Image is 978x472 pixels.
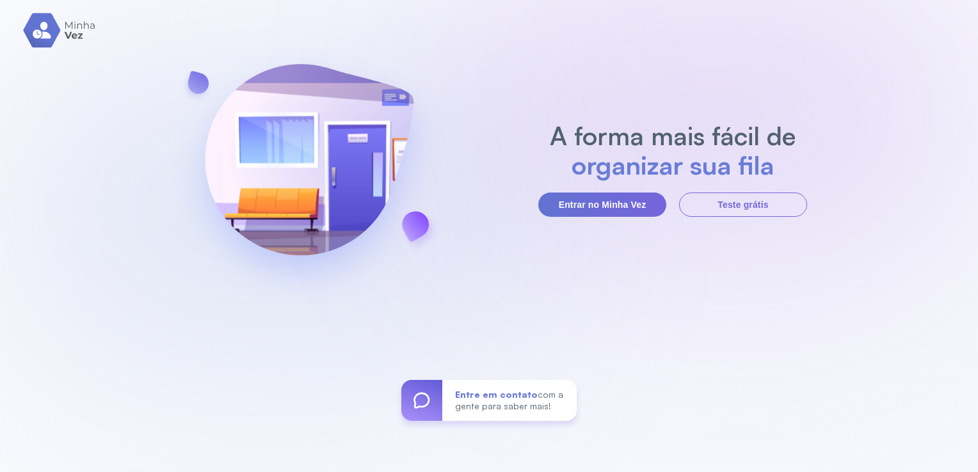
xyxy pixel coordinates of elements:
img: banner-login.svg [171,30,447,308]
button: Teste grátis [679,193,807,217]
div: com a gente para saber mais! [442,380,577,421]
h2: organizar sua fila [543,150,803,180]
span: Entre em contato [455,389,538,400]
button: Entrar no Minha Vez [538,193,666,217]
a: Entre em contatocom a gente para saber mais! [401,380,577,421]
img: logo.svg [23,13,97,48]
h2: A forma mais fácil de [543,121,803,150]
